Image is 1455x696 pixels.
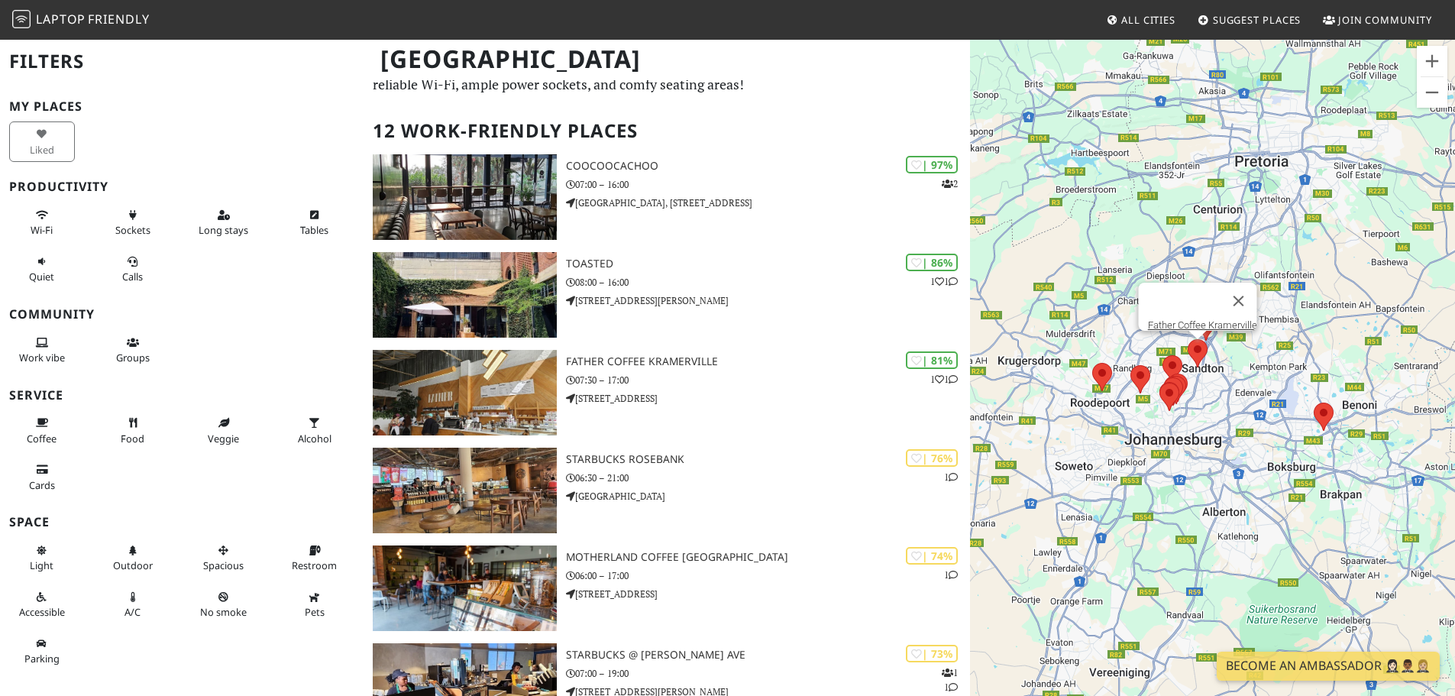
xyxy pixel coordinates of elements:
[566,666,970,681] p: 07:00 – 19:00
[100,249,166,290] button: Calls
[9,330,75,371] button: Work vibe
[199,223,248,237] span: Long stays
[29,270,54,283] span: Quiet
[1338,13,1432,27] span: Join Community
[1217,652,1440,681] a: Become an Ambassador 🤵🏻‍♀️🤵🏾‍♂️🤵🏼‍♀️
[191,584,257,625] button: No smoke
[9,38,354,85] h2: Filters
[121,432,144,445] span: Food
[9,457,75,497] button: Cards
[282,538,348,578] button: Restroom
[364,154,970,240] a: Coocoocachoo | 97% 2 Coocoocachoo 07:00 – 16:00 [GEOGRAPHIC_DATA], [STREET_ADDRESS]
[373,154,557,240] img: Coocoocachoo
[36,11,86,28] span: Laptop
[305,605,325,619] span: Pet friendly
[282,410,348,451] button: Alcohol
[9,202,75,243] button: Wi-Fi
[100,330,166,371] button: Groups
[1213,13,1301,27] span: Suggest Places
[208,432,239,445] span: Veggie
[566,649,970,662] h3: Starbucks @ [PERSON_NAME] Ave
[122,270,143,283] span: Video/audio calls
[944,568,958,582] p: 1
[88,11,149,28] span: Friendly
[566,453,970,466] h3: Starbucks Rosebank
[30,558,53,572] span: Natural light
[566,391,970,406] p: [STREET_ADDRESS]
[1147,319,1256,331] a: Father Coffee Kramerville
[566,373,970,387] p: 07:30 – 17:00
[298,432,331,445] span: Alcohol
[566,355,970,368] h3: Father Coffee Kramerville
[364,545,970,631] a: Motherland Coffee Sturdee Avenue | 74% 1 Motherland Coffee [GEOGRAPHIC_DATA] 06:00 – 17:00 [STREE...
[364,350,970,435] a: Father Coffee Kramerville | 81% 11 Father Coffee Kramerville 07:30 – 17:00 [STREET_ADDRESS]
[9,410,75,451] button: Coffee
[9,180,354,194] h3: Productivity
[930,274,958,289] p: 1 1
[24,652,60,665] span: Parking
[100,584,166,625] button: A/C
[368,38,967,80] h1: [GEOGRAPHIC_DATA]
[115,223,150,237] span: Power sockets
[373,448,557,533] img: Starbucks Rosebank
[930,372,958,387] p: 1 1
[566,196,970,210] p: [GEOGRAPHIC_DATA], [STREET_ADDRESS]
[906,547,958,565] div: | 74%
[9,515,354,529] h3: Space
[9,631,75,672] button: Parking
[116,351,150,364] span: Group tables
[942,176,958,191] p: 2
[1121,13,1175,27] span: All Cities
[9,538,75,578] button: Light
[191,410,257,451] button: Veggie
[364,252,970,338] a: Toasted | 86% 11 Toasted 08:00 – 16:00 [STREET_ADDRESS][PERSON_NAME]
[1317,6,1438,34] a: Join Community
[1100,6,1182,34] a: All Cities
[100,202,166,243] button: Sockets
[906,645,958,662] div: | 73%
[27,432,57,445] span: Coffee
[1417,46,1447,76] button: Zoom in
[566,275,970,290] p: 08:00 – 16:00
[100,410,166,451] button: Food
[566,177,970,192] p: 07:00 – 16:00
[373,108,961,154] h2: 12 Work-Friendly Places
[200,605,247,619] span: Smoke free
[282,584,348,625] button: Pets
[566,568,970,583] p: 06:00 – 17:00
[29,478,55,492] span: Credit cards
[19,605,65,619] span: Accessible
[373,252,557,338] img: Toasted
[1191,6,1308,34] a: Suggest Places
[906,156,958,173] div: | 97%
[1220,283,1256,319] button: Close
[906,254,958,271] div: | 86%
[566,257,970,270] h3: Toasted
[191,202,257,243] button: Long stays
[113,558,153,572] span: Outdoor area
[942,665,958,694] p: 1 1
[373,545,557,631] img: Motherland Coffee Sturdee Avenue
[566,489,970,503] p: [GEOGRAPHIC_DATA]
[191,538,257,578] button: Spacious
[282,202,348,243] button: Tables
[364,448,970,533] a: Starbucks Rosebank | 76% 1 Starbucks Rosebank 06:30 – 21:00 [GEOGRAPHIC_DATA]
[19,351,65,364] span: People working
[100,538,166,578] button: Outdoor
[31,223,53,237] span: Stable Wi-Fi
[9,584,75,625] button: Accessible
[373,350,557,435] img: Father Coffee Kramerville
[9,307,354,322] h3: Community
[300,223,328,237] span: Work-friendly tables
[566,293,970,308] p: [STREET_ADDRESS][PERSON_NAME]
[566,551,970,564] h3: Motherland Coffee [GEOGRAPHIC_DATA]
[9,99,354,114] h3: My Places
[124,605,141,619] span: Air conditioned
[944,470,958,484] p: 1
[292,558,337,572] span: Restroom
[566,471,970,485] p: 06:30 – 21:00
[1417,77,1447,108] button: Zoom out
[566,587,970,601] p: [STREET_ADDRESS]
[9,249,75,290] button: Quiet
[906,351,958,369] div: | 81%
